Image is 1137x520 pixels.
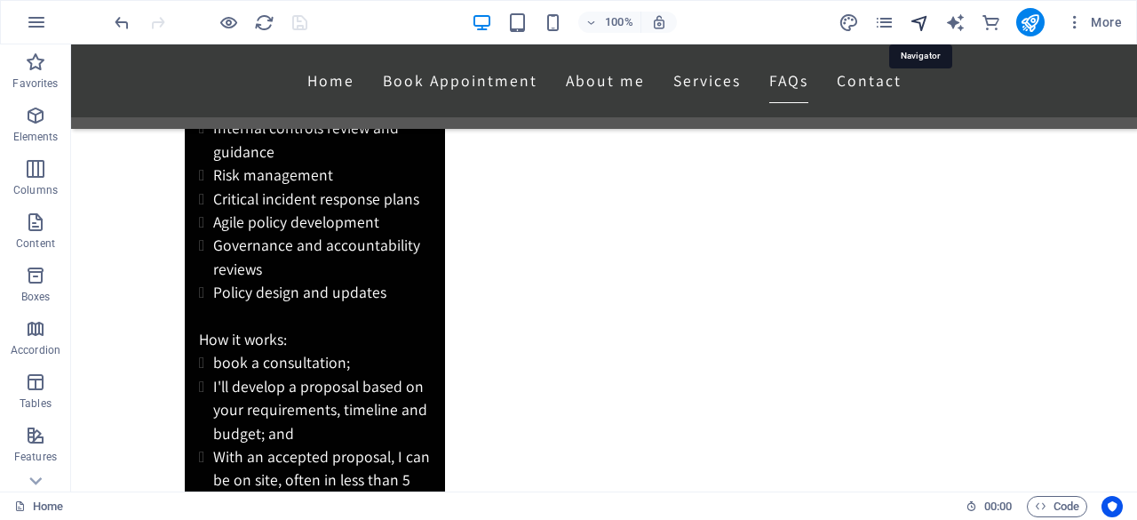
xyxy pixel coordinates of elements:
[1059,8,1129,36] button: More
[16,236,55,251] p: Content
[839,12,859,33] i: Design (Ctrl+Alt+Y)
[651,14,667,30] i: On resize automatically adjust zoom level to fit chosen device.
[112,12,132,33] i: Undo: Change text (Ctrl+Z)
[874,12,895,33] button: pages
[839,12,860,33] button: design
[14,450,57,464] p: Features
[981,12,1002,33] button: commerce
[966,496,1013,517] h6: Session time
[1016,8,1045,36] button: publish
[12,76,58,91] p: Favorites
[1020,12,1040,33] i: Publish
[21,290,51,304] p: Boxes
[1027,496,1087,517] button: Code
[578,12,641,33] button: 100%
[1035,496,1079,517] span: Code
[874,12,894,33] i: Pages (Ctrl+Alt+S)
[14,496,63,517] a: Click to cancel selection. Double-click to open Pages
[11,343,60,357] p: Accordion
[253,12,274,33] button: reload
[254,12,274,33] i: Reload page
[13,130,59,144] p: Elements
[910,12,931,33] button: navigator
[1101,496,1123,517] button: Usercentrics
[1066,13,1122,31] span: More
[20,396,52,411] p: Tables
[218,12,239,33] button: Click here to leave preview mode and continue editing
[997,500,999,513] span: :
[981,12,1001,33] i: Commerce
[111,12,132,33] button: undo
[945,12,966,33] button: text_generator
[945,12,966,33] i: AI Writer
[984,496,1012,517] span: 00 00
[605,12,633,33] h6: 100%
[13,183,58,197] p: Columns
